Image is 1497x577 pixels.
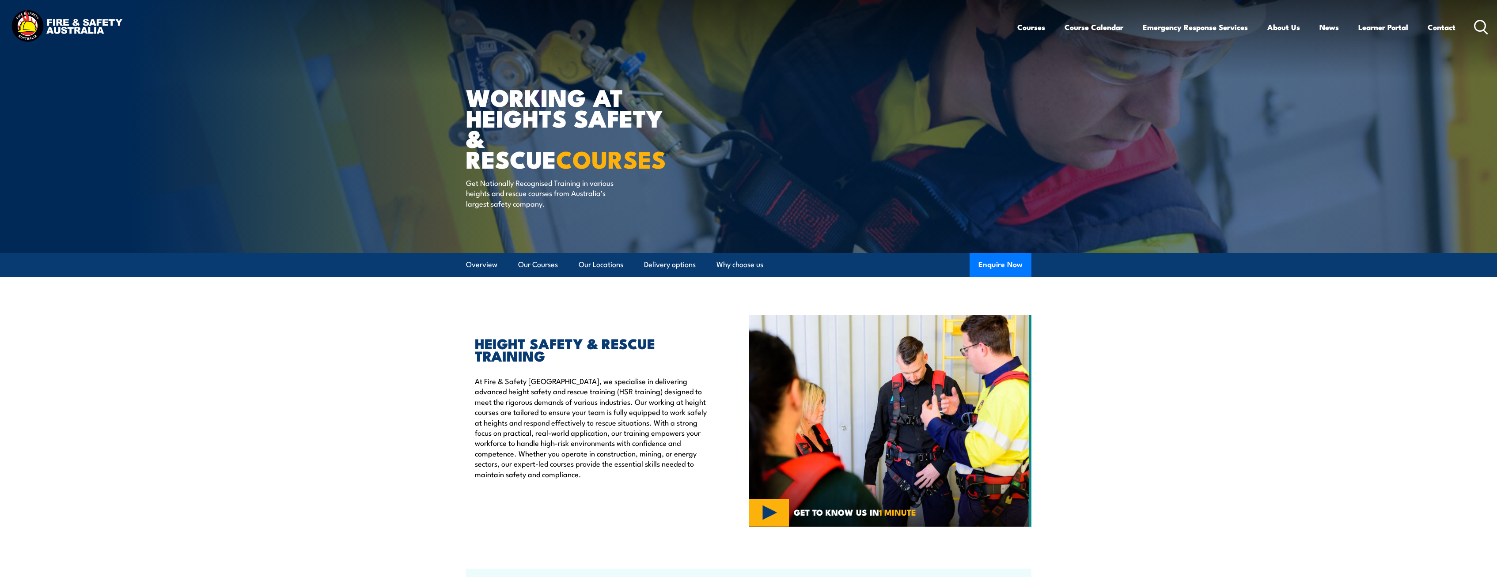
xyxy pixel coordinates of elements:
h1: WORKING AT HEIGHTS SAFETY & RESCUE [466,87,684,169]
a: Our Locations [579,253,623,276]
a: Courses [1017,15,1045,39]
a: Our Courses [518,253,558,276]
button: Enquire Now [970,253,1031,277]
a: Overview [466,253,497,276]
a: Contact [1428,15,1455,39]
a: Emergency Response Services [1143,15,1248,39]
a: About Us [1267,15,1300,39]
h2: HEIGHT SAFETY & RESCUE TRAINING [475,337,708,362]
span: GET TO KNOW US IN [794,508,916,516]
a: Why choose us [716,253,763,276]
strong: COURSES [556,140,666,177]
a: Course Calendar [1065,15,1123,39]
a: Delivery options [644,253,696,276]
a: Learner Portal [1358,15,1408,39]
p: At Fire & Safety [GEOGRAPHIC_DATA], we specialise in delivering advanced height safety and rescue... [475,376,708,479]
a: News [1319,15,1339,39]
img: Fire & Safety Australia offer working at heights courses and training [749,315,1031,527]
p: Get Nationally Recognised Training in various heights and rescue courses from Australia’s largest... [466,177,627,208]
strong: 1 MINUTE [879,505,916,518]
